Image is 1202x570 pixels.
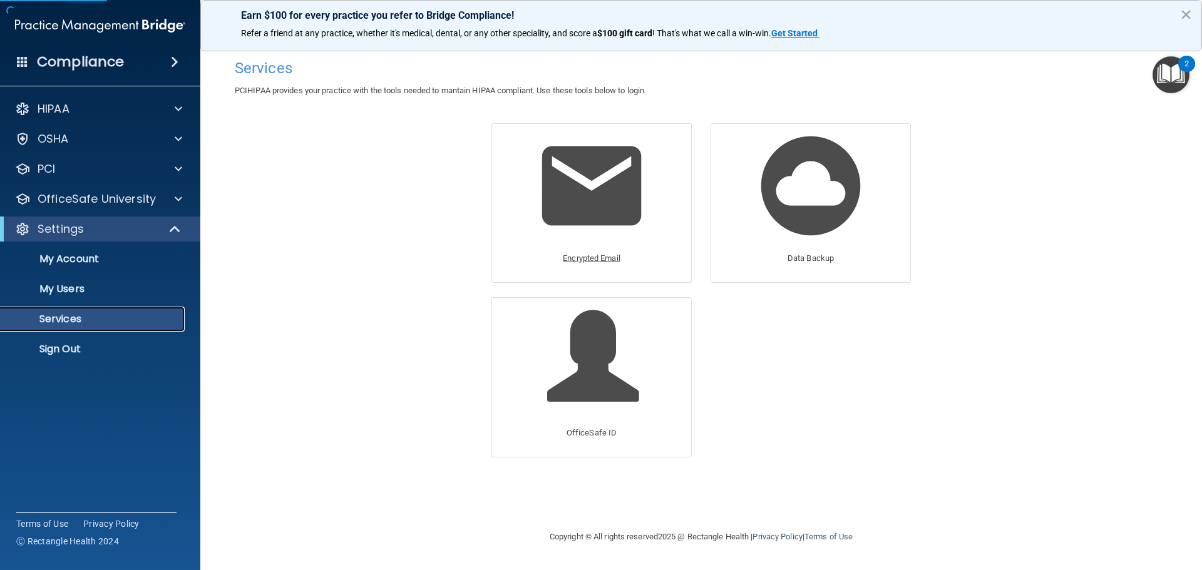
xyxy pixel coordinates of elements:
p: Earn $100 for every practice you refer to Bridge Compliance! [241,9,1161,21]
p: Encrypted Email [563,251,620,266]
a: Terms of Use [804,532,853,541]
p: Sign Out [8,343,179,355]
p: OfficeSafe University [38,191,156,206]
a: PCI [15,161,182,176]
div: 2 [1184,64,1189,80]
a: OSHA [15,131,182,146]
p: My Users [8,283,179,295]
span: Refer a friend at any practice, whether it's medical, dental, or any other speciality, and score a [241,28,597,38]
img: PMB logo [15,13,185,38]
strong: $100 gift card [597,28,652,38]
a: OfficeSafe ID [491,297,692,457]
a: OfficeSafe University [15,191,182,206]
p: HIPAA [38,101,69,116]
h4: Compliance [37,53,124,71]
strong: Get Started [771,28,818,38]
button: Close [1180,4,1192,24]
p: PCI [38,161,55,176]
a: Data Backup Data Backup [711,123,911,283]
p: Services [8,313,179,325]
a: Privacy Policy [753,532,802,541]
a: HIPAA [15,101,182,116]
a: Privacy Policy [83,517,140,530]
p: Settings [38,221,84,237]
p: OSHA [38,131,69,146]
h4: Services [235,60,1168,76]
p: Data Backup [788,251,834,266]
p: My Account [8,253,179,265]
a: Encrypted Email Encrypted Email [491,123,692,283]
a: Terms of Use [16,517,68,530]
div: Copyright © All rights reserved 2025 @ Rectangle Health | | [473,517,930,557]
span: PCIHIPAA provides your practice with the tools needed to mantain HIPAA compliant. Use these tools... [235,86,646,95]
a: Get Started [771,28,819,38]
span: Ⓒ Rectangle Health 2024 [16,535,119,547]
span: ! That's what we call a win-win. [652,28,771,38]
a: Settings [15,221,182,237]
img: Encrypted Email [532,126,651,245]
img: Data Backup [751,126,870,245]
button: Open Resource Center, 2 new notifications [1153,56,1189,93]
p: OfficeSafe ID [567,425,617,440]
